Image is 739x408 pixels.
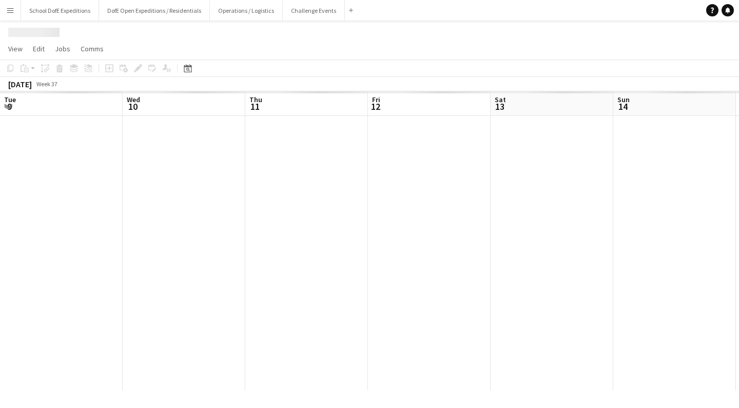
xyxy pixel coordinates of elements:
[372,95,380,104] span: Fri
[283,1,345,21] button: Challenge Events
[125,101,140,112] span: 10
[616,101,630,112] span: 14
[249,95,262,104] span: Thu
[55,44,70,53] span: Jobs
[99,1,210,21] button: DofE Open Expeditions / Residentials
[210,1,283,21] button: Operations / Logistics
[4,42,27,55] a: View
[76,42,108,55] a: Comms
[617,95,630,104] span: Sun
[8,79,32,89] div: [DATE]
[51,42,74,55] a: Jobs
[3,101,16,112] span: 9
[248,101,262,112] span: 11
[8,44,23,53] span: View
[34,80,60,88] span: Week 37
[81,44,104,53] span: Comms
[127,95,140,104] span: Wed
[371,101,380,112] span: 12
[4,95,16,104] span: Tue
[29,42,49,55] a: Edit
[493,101,506,112] span: 13
[33,44,45,53] span: Edit
[21,1,99,21] button: School DofE Expeditions
[495,95,506,104] span: Sat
